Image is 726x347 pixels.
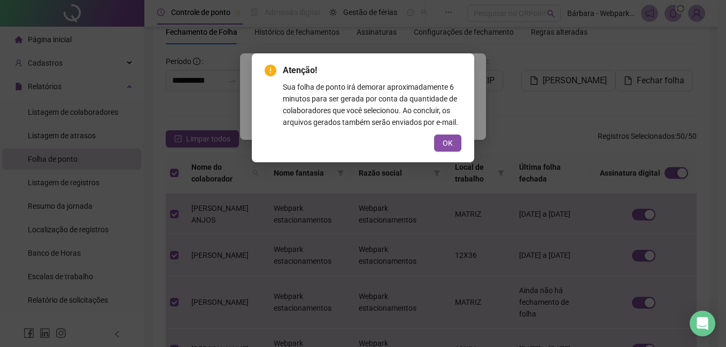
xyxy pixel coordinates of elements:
div: Open Intercom Messenger [690,311,715,336]
span: OK [443,137,453,149]
button: OK [434,135,461,152]
span: exclamation-circle [265,65,276,76]
div: Sua folha de ponto irá demorar aproximadamente 6 minutos para ser gerada por conta da quantidade ... [283,81,461,128]
span: Atenção! [283,64,461,77]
